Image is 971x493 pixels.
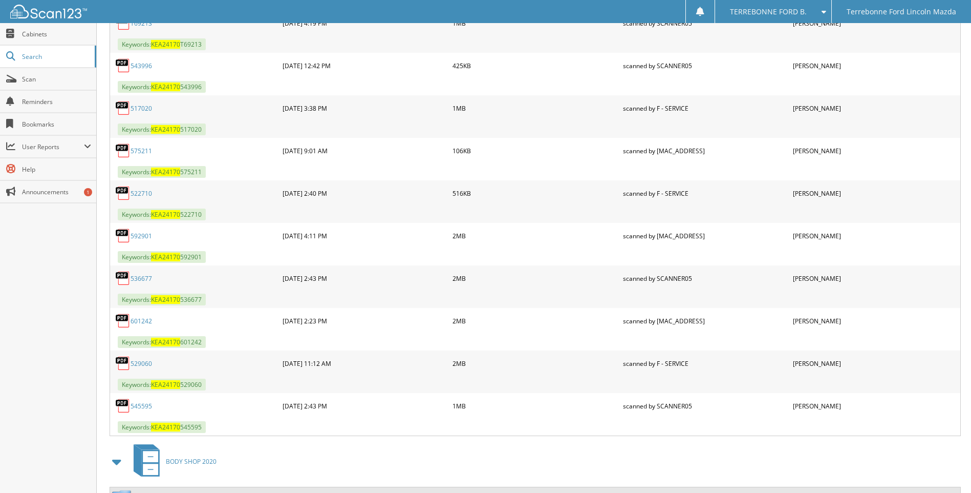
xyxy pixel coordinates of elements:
[118,209,206,220] span: Keywords: 522710
[280,396,450,416] div: [DATE] 2:43 PM
[450,13,620,33] div: 1MB
[22,52,90,61] span: Search
[790,268,960,289] div: [PERSON_NAME]
[22,188,91,196] span: Announcements
[131,232,152,240] a: 592901
[790,353,960,374] div: [PERSON_NAME]
[151,338,180,346] span: KEA24170
[115,228,131,243] img: PDF.png
[450,55,620,76] div: 425KB
[620,55,790,76] div: scanned by SCANNER05
[115,143,131,158] img: PDF.png
[127,441,217,482] a: BODY SHOP 2020
[22,97,91,106] span: Reminders
[22,165,91,174] span: Help
[280,13,450,33] div: [DATE] 4:19 PM
[620,98,790,118] div: scanned by F - SERVICE
[620,396,790,416] div: scanned by SCANNER05
[790,13,960,33] div: [PERSON_NAME]
[22,120,91,129] span: Bookmarks
[151,210,180,219] span: KEA24170
[115,398,131,414] img: PDF.png
[790,55,960,76] div: [PERSON_NAME]
[280,353,450,374] div: [DATE] 11:12 AM
[151,40,180,49] span: KEA24170
[118,38,206,50] span: Keywords: T69213
[10,5,87,18] img: scan123-logo-white.svg
[450,396,620,416] div: 1MB
[790,225,960,246] div: [PERSON_NAME]
[620,311,790,331] div: scanned by [MAC_ADDRESS]
[730,9,807,15] span: TERREBONNE FORD B.
[115,313,131,328] img: PDF.png
[151,295,180,304] span: KEA24170
[115,15,131,31] img: PDF.png
[151,168,180,176] span: KEA24170
[280,225,450,246] div: [DATE] 4:11 PM
[450,311,620,331] div: 2MB
[847,9,956,15] span: Terrebonne Ford Lincoln Mazda
[280,140,450,161] div: [DATE] 9:01 AM
[131,359,152,368] a: 529060
[115,186,131,201] img: PDF.png
[280,268,450,289] div: [DATE] 2:43 PM
[118,421,206,433] span: Keywords: 545595
[131,317,152,325] a: 601242
[115,58,131,73] img: PDF.png
[450,183,620,203] div: 516KB
[118,124,206,135] span: Keywords: 517020
[115,271,131,286] img: PDF.png
[131,61,152,70] a: 543996
[118,251,206,263] span: Keywords: 592901
[790,311,960,331] div: [PERSON_NAME]
[620,140,790,161] div: scanned by [MAC_ADDRESS]
[118,379,206,391] span: Keywords: 529060
[115,356,131,371] img: PDF.png
[22,75,91,84] span: Scan
[280,55,450,76] div: [DATE] 12:42 PM
[790,396,960,416] div: [PERSON_NAME]
[118,294,206,305] span: Keywords: 536677
[22,142,84,151] span: User Reports
[620,353,790,374] div: scanned by F - SERVICE
[790,140,960,161] div: [PERSON_NAME]
[131,104,152,113] a: 517020
[166,457,217,466] span: BODY SHOP 2020
[151,83,180,91] span: KEA24170
[118,166,206,178] span: Keywords: 575211
[151,253,180,261] span: KEA24170
[280,311,450,331] div: [DATE] 2:23 PM
[790,98,960,118] div: [PERSON_NAME]
[131,147,152,155] a: 575211
[151,125,180,134] span: KEA24170
[450,268,620,289] div: 2MB
[22,30,91,38] span: Cabinets
[450,98,620,118] div: 1MB
[280,98,450,118] div: [DATE] 3:38 PM
[620,225,790,246] div: scanned by [MAC_ADDRESS]
[920,444,971,493] iframe: Chat Widget
[131,19,152,28] a: T69213
[84,188,92,196] div: 1
[620,13,790,33] div: scanned by SCANNER05
[280,183,450,203] div: [DATE] 2:40 PM
[131,189,152,198] a: 522710
[118,81,206,93] span: Keywords: 543996
[450,353,620,374] div: 2MB
[450,140,620,161] div: 106KB
[118,336,206,348] span: Keywords: 601242
[620,268,790,289] div: scanned by SCANNER05
[131,402,152,410] a: 545595
[115,100,131,116] img: PDF.png
[450,225,620,246] div: 2MB
[790,183,960,203] div: [PERSON_NAME]
[151,380,180,389] span: KEA24170
[620,183,790,203] div: scanned by F - SERVICE
[131,274,152,283] a: 536677
[151,423,180,432] span: KEA24170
